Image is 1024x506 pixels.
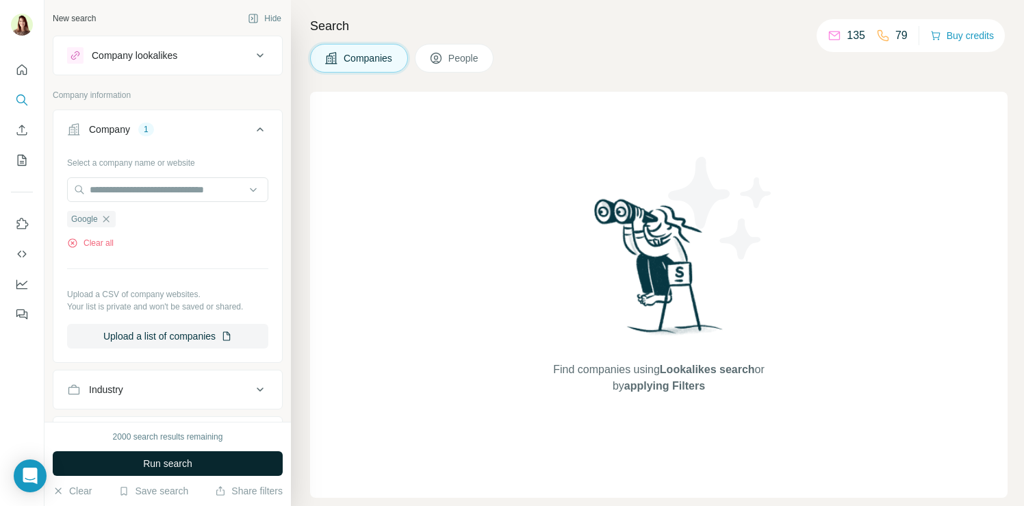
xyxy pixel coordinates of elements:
[660,364,755,375] span: Lookalikes search
[53,89,283,101] p: Company information
[67,288,268,301] p: Upload a CSV of company websites.
[138,123,154,136] div: 1
[53,113,282,151] button: Company1
[53,420,282,453] button: HQ location
[89,123,130,136] div: Company
[930,26,994,45] button: Buy credits
[113,431,223,443] div: 2000 search results remaining
[118,484,188,498] button: Save search
[310,16,1008,36] h4: Search
[89,383,123,396] div: Industry
[14,459,47,492] div: Open Intercom Messenger
[11,242,33,266] button: Use Surfe API
[67,324,268,349] button: Upload a list of companies
[11,88,33,112] button: Search
[71,213,98,225] span: Google
[53,12,96,25] div: New search
[53,373,282,406] button: Industry
[11,58,33,82] button: Quick start
[53,484,92,498] button: Clear
[53,451,283,476] button: Run search
[344,51,394,65] span: Companies
[11,212,33,236] button: Use Surfe on LinkedIn
[67,237,114,249] button: Clear all
[11,14,33,36] img: Avatar
[67,151,268,169] div: Select a company name or website
[659,147,782,270] img: Surfe Illustration - Stars
[11,272,33,296] button: Dashboard
[847,27,865,44] p: 135
[895,27,908,44] p: 79
[215,484,283,498] button: Share filters
[11,302,33,327] button: Feedback
[624,380,705,392] span: applying Filters
[549,362,768,394] span: Find companies using or by
[67,301,268,313] p: Your list is private and won't be saved or shared.
[448,51,480,65] span: People
[143,457,192,470] span: Run search
[588,195,730,348] img: Surfe Illustration - Woman searching with binoculars
[238,8,291,29] button: Hide
[92,49,177,62] div: Company lookalikes
[53,39,282,72] button: Company lookalikes
[11,118,33,142] button: Enrich CSV
[11,148,33,173] button: My lists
